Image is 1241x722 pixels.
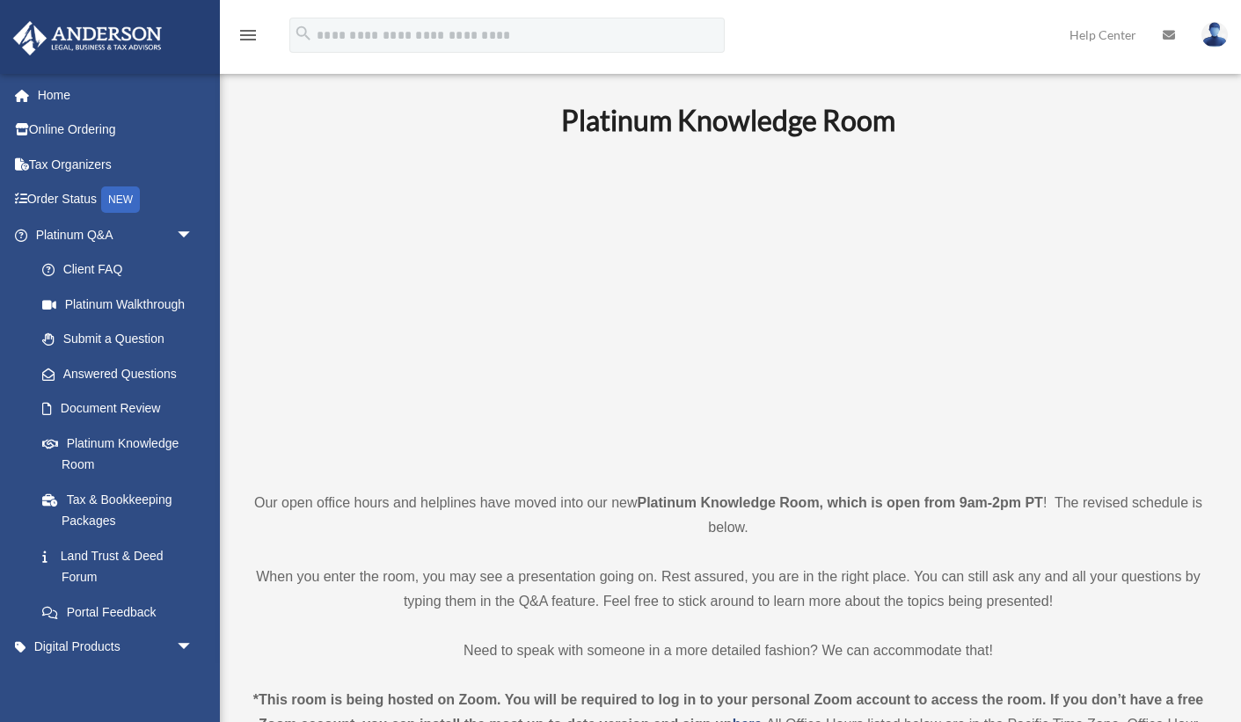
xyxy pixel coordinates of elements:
[251,565,1206,614] p: When you enter the room, you may see a presentation going on. Rest assured, you are in the right ...
[25,322,220,357] a: Submit a Question
[176,217,211,253] span: arrow_drop_down
[12,630,220,665] a: Digital Productsarrow_drop_down
[12,217,220,252] a: Platinum Q&Aarrow_drop_down
[25,356,220,391] a: Answered Questions
[1201,22,1228,47] img: User Pic
[176,630,211,666] span: arrow_drop_down
[294,24,313,43] i: search
[25,426,211,482] a: Platinum Knowledge Room
[25,391,220,427] a: Document Review
[251,491,1206,540] p: Our open office hours and helplines have moved into our new ! The revised schedule is below.
[561,103,895,137] b: Platinum Knowledge Room
[638,495,1043,510] strong: Platinum Knowledge Room, which is open from 9am-2pm PT
[25,482,220,538] a: Tax & Bookkeeping Packages
[12,182,220,218] a: Order StatusNEW
[464,161,992,458] iframe: 231110_Toby_KnowledgeRoom
[12,147,220,182] a: Tax Organizers
[12,77,220,113] a: Home
[25,538,220,594] a: Land Trust & Deed Forum
[101,186,140,213] div: NEW
[8,21,167,55] img: Anderson Advisors Platinum Portal
[251,638,1206,663] p: Need to speak with someone in a more detailed fashion? We can accommodate that!
[12,113,220,148] a: Online Ordering
[25,287,220,322] a: Platinum Walkthrough
[237,25,259,46] i: menu
[25,252,220,288] a: Client FAQ
[25,594,220,630] a: Portal Feedback
[237,31,259,46] a: menu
